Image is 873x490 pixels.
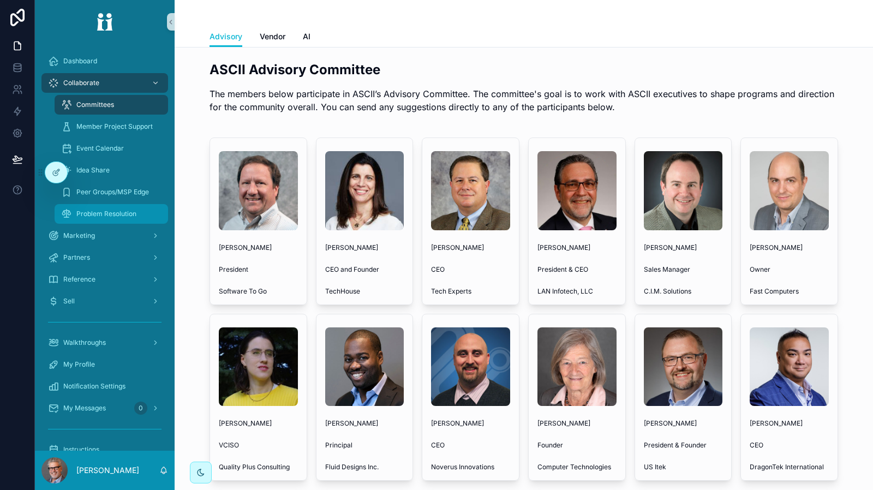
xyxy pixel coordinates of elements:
a: Vendor [260,27,285,49]
span: CEO and Founder [325,265,404,274]
a: Peer Groups/MSP Edge [55,182,168,202]
img: 50214229-4947-49e4-94d8-4bc2d08ea05f-Advisory-Board-Sean-Jennings.jpg [644,151,723,230]
img: 76c4e52f-ea48-4ce2-9ddf-fb43183b3098-Advisory-Board-Stanley-Louissaint.jpg [325,327,404,407]
img: 2aa06507-6c7e-43c5-bcc2-d2d173832215-Advisory-Board-David-Stinner.jpg [644,327,723,407]
a: Marketing [41,226,168,246]
span: [PERSON_NAME] [537,243,617,252]
a: Event Calendar [55,139,168,158]
a: Sell [41,291,168,311]
span: Committees [76,100,114,109]
a: Dashboard [41,51,168,71]
span: CEO [750,441,829,450]
span: [PERSON_NAME] [750,419,829,428]
span: [PERSON_NAME] [219,419,298,428]
span: Walkthroughs [63,338,106,347]
a: Reference [41,270,168,289]
span: Sell [63,297,75,306]
a: Instructions [41,440,168,459]
span: Collaborate [63,79,99,87]
span: Fast Computers [750,287,829,296]
span: President [219,265,298,274]
span: Noverus Innovations [431,463,510,471]
span: Advisory [210,31,242,42]
span: My Messages [63,404,106,413]
span: C.I.M. Solutions [644,287,723,296]
img: ee71dd5f-1f74-4052-8bef-a9213d14ee7a-Advisory-Board-Kim-Nielsen.jpg [537,327,617,407]
span: [PERSON_NAME] [219,243,298,252]
span: Peer Groups/MSP Edge [76,188,149,196]
a: Advisory [210,27,242,47]
img: 59fdb4fd-9f1f-4121-b55e-2a9a43d29b3a-New-Chad.png [750,151,829,230]
img: 5d495646-9ed0-4b34-a724-dc61d33974c7-Kathy-Durfee.jpg [325,151,404,230]
span: Computer Technologies [537,463,617,471]
span: US Itek [644,463,723,471]
span: Partners [63,253,90,262]
span: President & Founder [644,441,723,450]
h2: ASCII Advisory Committee [210,61,838,79]
span: Event Calendar [76,144,124,153]
span: [PERSON_NAME] [431,419,510,428]
a: AI [303,27,310,49]
a: Collaborate [41,73,168,93]
a: Partners [41,248,168,267]
span: Founder [537,441,617,450]
a: My Profile [41,355,168,374]
span: Member Project Support [76,122,153,131]
a: Problem Resolution [55,204,168,224]
span: Instructions [63,445,99,454]
span: Fluid Designs Inc. [325,463,404,471]
span: Notification Settings [63,382,125,391]
span: President & CEO [537,265,617,274]
span: Principal [325,441,404,450]
img: 9442b825-82f2-4720-9d8e-d483c5de8928-Michael-Goldstein.jpg [537,151,617,230]
span: [PERSON_NAME] [644,243,723,252]
span: Sales Manager [644,265,723,274]
img: b42b2c3e-7a2b-47c9-92b6-32e1b234f7c2-Felicia-Kin.jpg [219,327,298,407]
img: App logo [89,13,120,31]
span: [PERSON_NAME] [644,419,723,428]
span: Owner [750,265,829,274]
a: Walkthroughs [41,333,168,352]
span: VCISO [219,441,298,450]
img: 7df33050-c2fd-4174-9dbe-0819f4a14eaa-KWong-Portal.png [750,327,829,407]
span: Reference [63,275,95,284]
div: 0 [134,402,147,415]
span: Problem Resolution [76,210,136,218]
span: Quality Plus Consulting [219,463,298,471]
span: Marketing [63,231,95,240]
span: [PERSON_NAME] [537,419,617,428]
p: [PERSON_NAME] [76,465,139,476]
span: Vendor [260,31,285,42]
span: CEO [431,441,510,450]
span: [PERSON_NAME] [325,419,404,428]
p: The members below participate in ASCII’s Advisory Committee. The committee's goal is to work with... [210,87,838,113]
a: Idea Share [55,160,168,180]
span: DragonTek International [750,463,829,471]
span: Idea Share [76,166,110,175]
img: 741a1207-fe1e-4b3b-9b6c-e15b9743e24e-Advisory-Board-Stephen-Monk.jpg [431,327,510,407]
span: [PERSON_NAME] [750,243,829,252]
span: AI [303,31,310,42]
a: My Messages0 [41,398,168,418]
a: Notification Settings [41,377,168,396]
span: Software To Go [219,287,298,296]
span: [PERSON_NAME] [431,243,510,252]
a: Committees [55,95,168,115]
img: 9b4b6cfa-54e7-4917-bd4e-4259e211697e-Advisory-Board-Tom-Fox.jpg [431,151,510,230]
a: Member Project Support [55,117,168,136]
span: CEO [431,265,510,274]
span: Tech Experts [431,287,510,296]
span: Dashboard [63,57,97,65]
span: TechHouse [325,287,404,296]
span: My Profile [63,360,95,369]
img: 9f3191c9-a0d1-4526-b0e4-c129ded42756-Advisory-Board-Joe-Balsarotti.jpg [219,151,298,230]
span: LAN Infotech, LLC [537,287,617,296]
span: [PERSON_NAME] [325,243,404,252]
div: scrollable content [35,44,175,451]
